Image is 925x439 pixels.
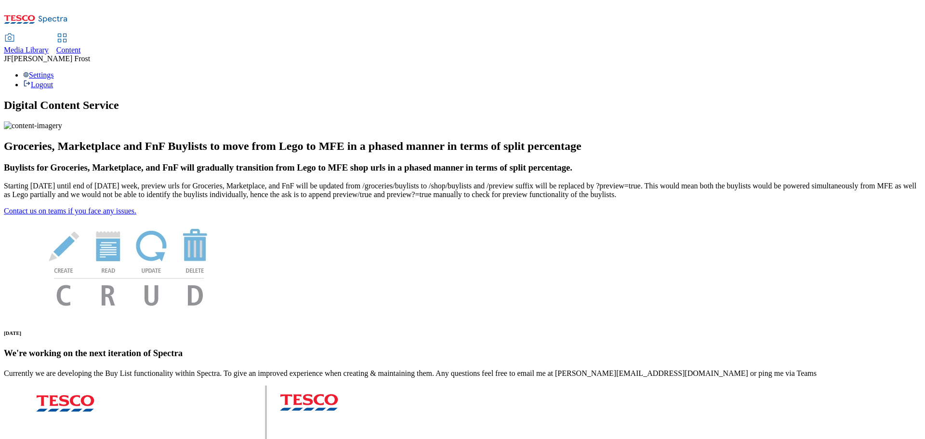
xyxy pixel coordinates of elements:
a: Settings [23,71,54,79]
span: JF [4,54,11,63]
p: Starting [DATE] until end of [DATE] week, preview urls for Groceries, Marketplace, and FnF will b... [4,182,921,199]
img: News Image [4,215,254,316]
span: [PERSON_NAME] Frost [11,54,90,63]
h6: [DATE] [4,330,921,336]
h1: Digital Content Service [4,99,921,112]
h3: We're working on the next iteration of Spectra [4,348,921,359]
p: Currently we are developing the Buy List functionality within Spectra. To give an improved experi... [4,369,921,378]
a: Media Library [4,34,49,54]
a: Content [56,34,81,54]
img: content-imagery [4,121,62,130]
span: Media Library [4,46,49,54]
span: Content [56,46,81,54]
a: Contact us on teams if you face any issues. [4,207,136,215]
h3: Buylists for Groceries, Marketplace, and FnF will gradually transition from Lego to MFE shop urls... [4,162,921,173]
a: Logout [23,80,53,89]
h2: Groceries, Marketplace and FnF Buylists to move from Lego to MFE in a phased manner in terms of s... [4,140,921,153]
